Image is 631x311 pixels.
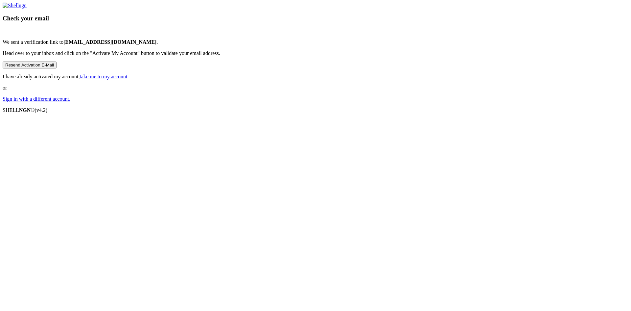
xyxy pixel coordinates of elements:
span: SHELL © [3,107,47,113]
b: NGN [19,107,31,113]
a: take me to my account [80,74,128,79]
p: We sent a verification link to . [3,39,628,45]
b: [EMAIL_ADDRESS][DOMAIN_NAME] [63,39,157,45]
a: Sign in with a different account. [3,96,70,102]
h3: Check your email [3,15,628,22]
img: Shellngn [3,3,27,9]
div: or [3,3,628,102]
p: I have already activated my account, [3,74,628,80]
p: Head over to your inbox and click on the "Activate My Account" button to validate your email addr... [3,50,628,56]
span: 4.2.0 [35,107,48,113]
button: Resend Activation E-Mail [3,62,57,68]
